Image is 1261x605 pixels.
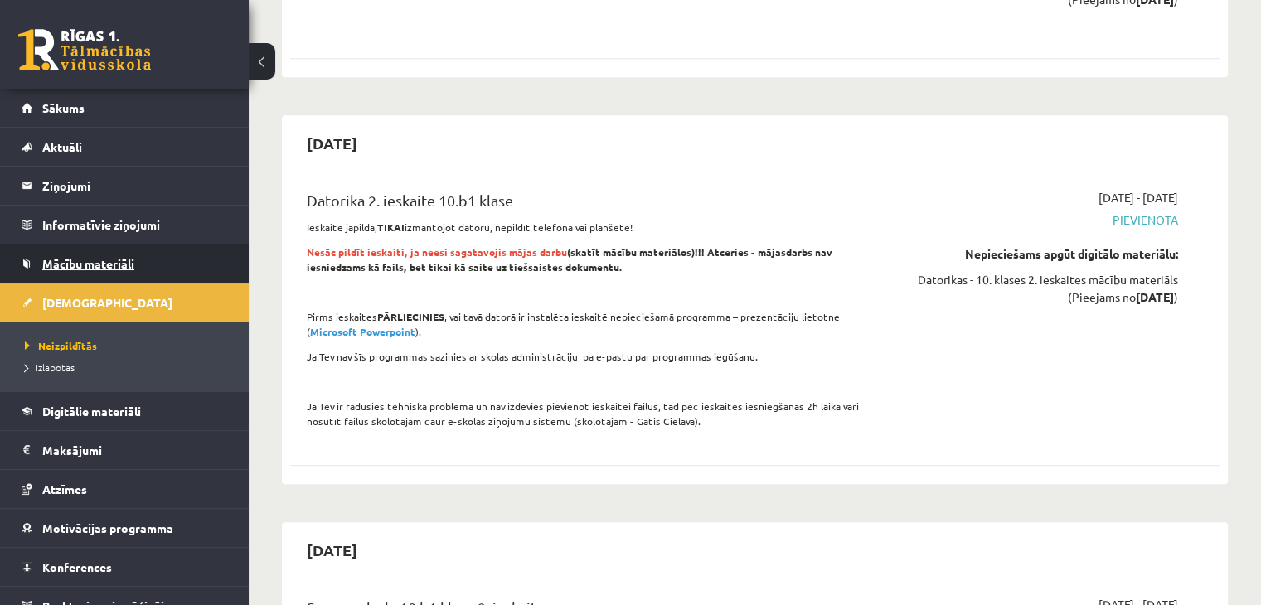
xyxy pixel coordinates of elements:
[18,29,151,70] a: Rīgas 1. Tālmācības vidusskola
[42,520,173,535] span: Motivācijas programma
[25,338,232,353] a: Neizpildītās
[307,189,880,220] div: Datorika 2. ieskaite 10.b1 klase
[307,220,880,235] p: Ieskaite jāpilda, izmantojot datoru, nepildīt telefonā vai planšetē!
[42,482,87,496] span: Atzīmes
[42,559,112,574] span: Konferences
[42,295,172,310] span: [DEMOGRAPHIC_DATA]
[22,167,228,205] a: Ziņojumi
[307,349,880,364] p: Ja Tev nav šīs programmas sazinies ar skolas administrāciju pa e-pastu par programmas iegūšanu.
[1136,289,1174,304] strong: [DATE]
[307,309,880,339] p: Pirms ieskaites , vai tavā datorā ir instalēta ieskaitē nepieciešamā programma – prezentāciju lie...
[905,211,1178,229] span: Pievienota
[377,310,444,323] strong: PĀRLIECINIES
[22,470,228,508] a: Atzīmes
[307,245,567,259] span: Nesāc pildīt ieskaiti, ja neesi sagatavojis mājas darbu
[42,100,85,115] span: Sākums
[22,206,228,244] a: Informatīvie ziņojumi
[42,167,228,205] legend: Ziņojumi
[22,244,228,283] a: Mācību materiāli
[1099,189,1178,206] span: [DATE] - [DATE]
[310,325,415,338] strong: Microsoft Powerpoint
[307,399,880,428] p: Ja Tev ir radusies tehniska problēma un nav izdevies pievienot ieskaitei failus, tad pēc ieskaite...
[22,128,228,166] a: Aktuāli
[25,339,97,352] span: Neizpildītās
[905,245,1178,263] div: Nepieciešams apgūt digitālo materiālu:
[22,392,228,430] a: Digitālie materiāli
[42,139,82,154] span: Aktuāli
[22,89,228,127] a: Sākums
[42,431,228,469] legend: Maksājumi
[42,404,141,419] span: Digitālie materiāli
[22,283,228,322] a: [DEMOGRAPHIC_DATA]
[25,360,232,375] a: Izlabotās
[22,509,228,547] a: Motivācijas programma
[22,548,228,586] a: Konferences
[307,245,832,273] strong: (skatīt mācību materiālos)!!! Atceries - mājasdarbs nav iesniedzams kā fails, bet tikai kā saite ...
[290,123,374,162] h2: [DATE]
[42,206,228,244] legend: Informatīvie ziņojumi
[22,431,228,469] a: Maksājumi
[25,361,75,374] span: Izlabotās
[377,220,405,234] strong: TIKAI
[905,271,1178,306] div: Datorikas - 10. klases 2. ieskaites mācību materiāls (Pieejams no )
[290,530,374,569] h2: [DATE]
[42,256,134,271] span: Mācību materiāli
